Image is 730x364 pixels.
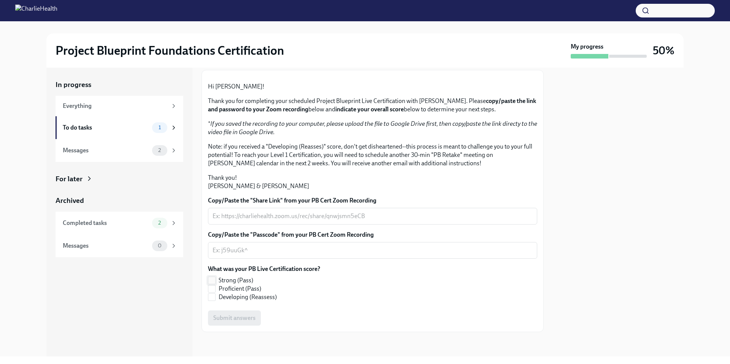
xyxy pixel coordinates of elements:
[208,196,537,205] label: Copy/Paste the "Share Link" from your PB Cert Zoom Recording
[208,265,320,273] label: What was your PB Live Certification score?
[219,276,253,285] span: Strong (Pass)
[56,174,183,184] a: For later
[63,242,149,250] div: Messages
[56,96,183,116] a: Everything
[56,139,183,162] a: Messages2
[56,80,183,90] a: In progress
[63,219,149,227] div: Completed tasks
[208,120,537,136] em: If you saved the recording to your computer, please upload the file to Google Drive first, then c...
[154,125,165,130] span: 1
[63,102,167,110] div: Everything
[219,293,277,301] span: Developing (Reassess)
[56,196,183,206] a: Archived
[154,220,165,226] span: 2
[208,142,537,168] p: Note: if you received a "Developing (Reasses)" score, don't get disheartened--this process is mea...
[219,285,261,293] span: Proficient (Pass)
[208,97,537,114] p: Thank you for completing your scheduled Project Blueprint Live Certification with [PERSON_NAME]. ...
[56,116,183,139] a: To do tasks1
[56,212,183,234] a: Completed tasks2
[15,5,57,17] img: CharlieHealth
[154,147,165,153] span: 2
[208,174,537,190] p: Thank you! [PERSON_NAME] & [PERSON_NAME]
[56,174,83,184] div: For later
[153,243,166,248] span: 0
[653,44,674,57] h3: 50%
[208,231,537,239] label: Copy/Paste the "Passcode" from your PB Cert Zoom Recording
[335,106,404,113] strong: indicate your overall score
[56,43,284,58] h2: Project Blueprint Foundations Certification
[571,43,603,51] strong: My progress
[63,123,149,132] div: To do tasks
[208,82,537,91] p: Hi [PERSON_NAME]!
[56,234,183,257] a: Messages0
[63,146,149,155] div: Messages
